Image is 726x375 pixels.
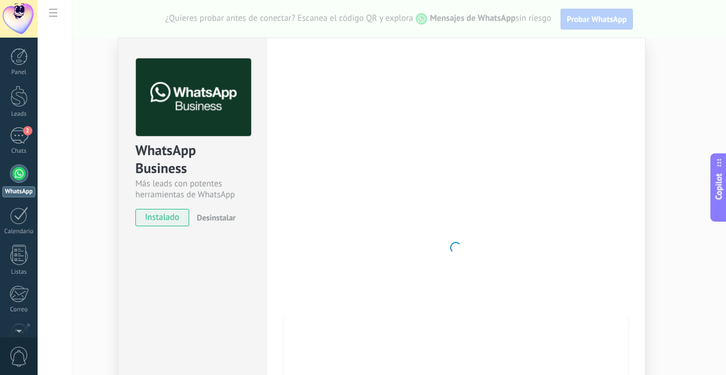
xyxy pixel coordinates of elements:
[135,178,249,200] div: Más leads con potentes herramientas de WhatsApp
[2,186,35,197] div: WhatsApp
[135,141,249,178] div: WhatsApp Business
[2,269,36,276] div: Listas
[2,69,36,76] div: Panel
[2,111,36,118] div: Leads
[136,58,251,137] img: logo_main.png
[2,148,36,155] div: Chats
[713,174,725,200] span: Copilot
[2,228,36,236] div: Calendario
[197,212,235,223] span: Desinstalar
[136,209,189,226] span: instalado
[23,126,32,135] span: 2
[2,306,36,314] div: Correo
[192,209,235,226] button: Desinstalar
